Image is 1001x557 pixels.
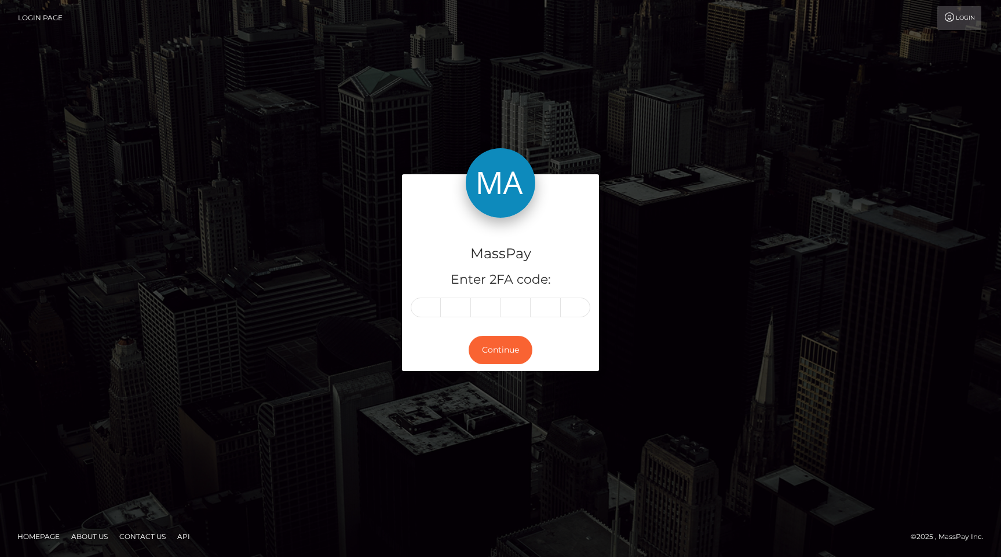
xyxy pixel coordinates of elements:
a: Login Page [18,6,63,30]
h5: Enter 2FA code: [411,271,590,289]
a: API [173,527,195,545]
h4: MassPay [411,244,590,264]
a: About Us [67,527,112,545]
button: Continue [469,336,532,364]
a: Login [937,6,981,30]
div: © 2025 , MassPay Inc. [911,530,992,543]
a: Contact Us [115,527,170,545]
a: Homepage [13,527,64,545]
img: MassPay [466,148,535,218]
